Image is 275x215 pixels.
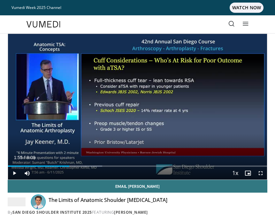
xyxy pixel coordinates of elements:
[241,167,254,180] button: Enable picture-in-picture mode
[27,155,35,160] span: 8:09
[114,210,148,215] a: [PERSON_NAME]
[11,3,264,13] a: Vumedi Week 2025 ChannelWATCH NOW
[31,194,46,210] img: Avatar
[8,165,267,167] div: Progress Bar
[8,167,21,180] button: Play
[8,197,26,207] img: San Diego Shoulder Institute 2025
[14,155,22,160] span: 1:55
[12,210,92,215] a: San Diego Shoulder Institute 2025
[229,167,241,180] button: Playback Rate
[49,197,167,207] h4: The Limits of Anatomic Shoulder [MEDICAL_DATA]
[230,3,264,13] span: WATCH NOW
[24,155,25,160] span: /
[27,21,60,27] img: VuMedi Logo
[8,180,267,193] a: Email [PERSON_NAME]
[254,167,267,180] button: Fullscreen
[21,167,34,180] button: Mute
[8,34,267,180] video-js: Video Player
